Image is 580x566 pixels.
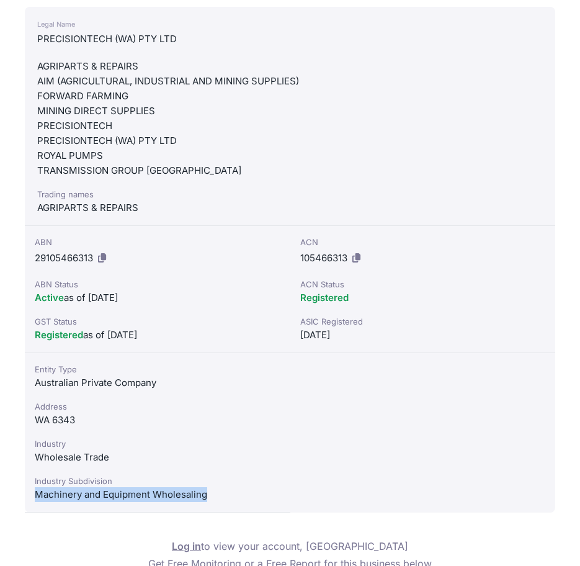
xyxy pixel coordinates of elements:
div: Entity Type [35,363,280,375]
div: as of [DATE] [35,290,280,305]
div: GST Status [35,315,280,328]
div: AIM (AGRICULTURAL, INDUSTRIAL AND MINING SUPPLIES) [37,74,543,89]
div: AGRIPARTS & REPAIRS [37,59,543,74]
div: as of [DATE] [35,328,280,343]
div: Trading names [37,188,543,200]
div: FORWARD FARMING [37,89,543,104]
span: Active [35,292,64,303]
div: Australian Private Company [35,375,280,390]
div: AGRIPARTS & REPAIRS [37,200,543,215]
a: Log in [172,540,201,552]
div: ASIC Registered [300,315,546,328]
div: WA 6343 [35,413,280,428]
div: ABN Status [35,278,280,290]
div: ROYAL PUMPS [37,148,543,163]
div: ACN [300,236,546,248]
span: Registered [300,292,349,303]
div: MINING DIRECT SUPPLIES [37,104,543,119]
div: Machinery and Equipment Wholesaling [35,487,280,502]
div: PRECISIONTECH [37,119,543,133]
span: 29105466313 [35,252,93,264]
div: Wholesale Trade [35,450,280,465]
div: Address [35,400,280,413]
span: 105466313 [300,252,347,264]
div: PRECISIONTECH (WA) PTY LTD [37,133,543,148]
span: Registered [35,329,83,341]
div: [DATE] [300,328,546,343]
div: Legal Name [37,17,543,32]
div: TRANSMISSION GROUP [GEOGRAPHIC_DATA] [37,163,543,178]
div: Industry Subdivision [35,475,280,487]
div: ACN Status [300,278,546,290]
div: Industry [35,438,280,450]
div: ABN [35,236,280,248]
div: PRECISIONTECH (WA) PTY LTD [37,32,543,47]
